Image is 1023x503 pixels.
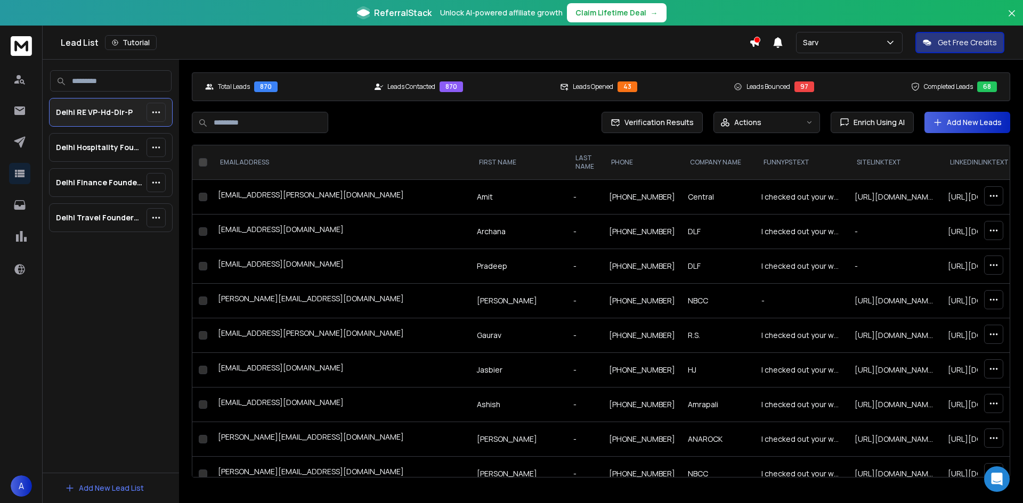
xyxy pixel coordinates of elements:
[470,249,567,284] td: Pradeep
[734,117,761,128] p: Actions
[470,422,567,457] td: [PERSON_NAME]
[755,387,848,422] td: I checked out your website and saw you have more than 50 projects in the pipeline.
[218,432,464,447] div: [PERSON_NAME][EMAIL_ADDRESS][DOMAIN_NAME]
[567,180,603,215] td: -
[924,83,973,91] p: Completed Leads
[602,112,703,133] button: Verification Results
[567,215,603,249] td: -
[831,112,914,133] button: Enrich Using AI
[567,3,667,22] button: Claim Lifetime Deal→
[567,318,603,353] td: -
[218,328,464,343] div: [EMAIL_ADDRESS][PERSON_NAME][DOMAIN_NAME]
[924,112,1010,133] button: Add New Leads
[218,362,464,377] div: [EMAIL_ADDRESS][DOMAIN_NAME]
[603,318,681,353] td: [PHONE_NUMBER]
[470,180,567,215] td: Amit
[848,353,941,387] td: [URL][DOMAIN_NAME]
[11,475,32,497] button: A
[603,180,681,215] td: [PHONE_NUMBER]
[603,387,681,422] td: [PHONE_NUMBER]
[681,284,755,318] td: NBCC
[1005,6,1019,32] button: Close banner
[984,466,1010,492] div: Open Intercom Messenger
[218,189,464,204] div: [EMAIL_ADDRESS][PERSON_NAME][DOMAIN_NAME]
[567,353,603,387] td: -
[603,353,681,387] td: [PHONE_NUMBER]
[218,259,464,274] div: [EMAIL_ADDRESS][DOMAIN_NAME]
[746,83,790,91] p: Leads Bounced
[755,145,848,180] th: funnypsText
[651,7,658,18] span: →
[470,215,567,249] td: Archana
[573,83,613,91] p: Leads Opened
[681,457,755,491] td: NBCC
[254,81,278,92] div: 870
[977,81,997,92] div: 68
[567,284,603,318] td: -
[915,32,1004,53] button: Get Free Credits
[848,318,941,353] td: [URL][DOMAIN_NAME]
[212,145,470,180] th: EMAIL ADDRESS
[470,145,567,180] th: FIRST NAME
[848,180,941,215] td: [URL][DOMAIN_NAME]
[848,215,941,249] td: -
[848,387,941,422] td: [URL][DOMAIN_NAME]
[218,224,464,239] div: [EMAIL_ADDRESS][DOMAIN_NAME]
[470,353,567,387] td: Jasbier
[470,387,567,422] td: Ashish
[440,81,463,92] div: 870
[603,215,681,249] td: [PHONE_NUMBER]
[755,249,848,284] td: I checked out your website and saw you manage properties in 15 states and 24 cities.
[681,353,755,387] td: HJ
[567,422,603,457] td: -
[567,145,603,180] th: LAST NAME
[618,81,637,92] div: 43
[755,318,848,353] td: I checked out your website and saw you built India's highest telecom tower—truly remarkable.
[603,457,681,491] td: [PHONE_NUMBER]
[755,215,848,249] td: I checked out your website and saw you’ve created 22 urban colonies, which is impressive.
[603,249,681,284] td: [PHONE_NUMBER]
[567,387,603,422] td: -
[755,180,848,215] td: I checked out your website and saw your concept living spaces in [GEOGRAPHIC_DATA] and [GEOGRAPHI...
[56,477,152,499] button: Add New Lead List
[848,422,941,457] td: [URL][DOMAIN_NAME]
[681,387,755,422] td: Amrapali
[218,83,250,91] p: Total Leads
[755,457,848,491] td: I checked out your website and saw you've been rated 'Excellent' by the Government since [DATE].
[848,145,941,180] th: sitelinkText
[755,284,848,318] td: -
[470,457,567,491] td: [PERSON_NAME]
[794,81,814,92] div: 97
[933,117,1002,128] a: Add New Leads
[603,284,681,318] td: [PHONE_NUMBER]
[56,212,142,223] p: Delhi Travel Founder+VP [50+]
[681,318,755,353] td: R.S.
[387,83,435,91] p: Leads Contacted
[218,293,464,308] div: [PERSON_NAME][EMAIL_ADDRESS][DOMAIN_NAME]
[849,117,905,128] span: Enrich Using AI
[681,422,755,457] td: ANAROCK
[218,397,464,412] div: [EMAIL_ADDRESS][DOMAIN_NAME]
[374,6,432,19] span: ReferralStack
[848,457,941,491] td: [URL][DOMAIN_NAME]
[470,284,567,318] td: [PERSON_NAME]
[56,142,142,153] p: Delhi Hospitality Founder+VP [50+]
[681,215,755,249] td: DLF
[755,422,848,457] td: I checked out your website and saw how you cover the entire real estate lifecycle.
[567,457,603,491] td: -
[755,353,848,387] td: I checked out your website and saw you cater to over 150 investors looking for their dream homes.
[938,37,997,48] p: Get Free Credits
[567,249,603,284] td: -
[681,145,755,180] th: Company Name
[803,37,823,48] p: Sarv
[470,318,567,353] td: Gaurav
[61,35,749,50] div: Lead List
[218,466,464,481] div: [PERSON_NAME][EMAIL_ADDRESS][DOMAIN_NAME]
[105,35,157,50] button: Tutorial
[603,422,681,457] td: [PHONE_NUMBER]
[603,145,681,180] th: Phone
[681,249,755,284] td: DLF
